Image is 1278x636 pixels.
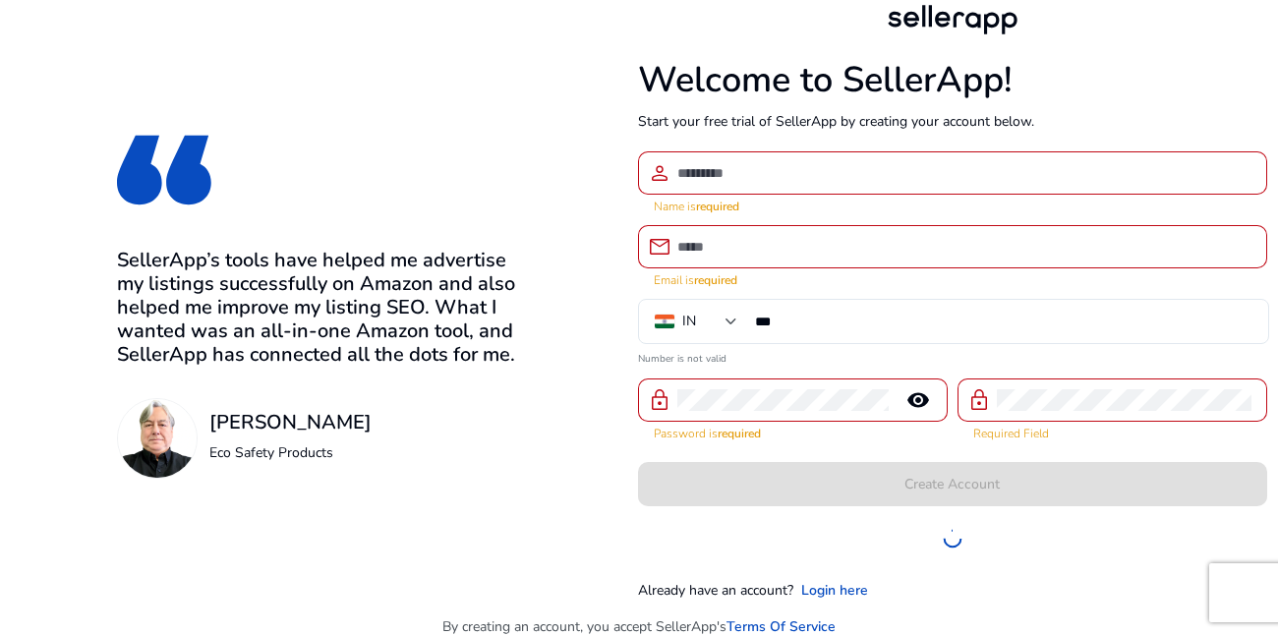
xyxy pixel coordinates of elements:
h3: SellerApp’s tools have helped me advertise my listings successfully on Amazon and also helped me ... [117,249,537,367]
mat-error: Email is [654,268,1251,289]
span: lock [648,388,671,412]
span: email [648,235,671,259]
span: person [648,161,671,185]
div: IN [682,311,696,332]
h3: [PERSON_NAME] [209,411,372,434]
strong: required [694,272,737,288]
p: Already have an account? [638,580,793,601]
mat-error: Number is not valid [638,346,1267,367]
mat-error: Required Field [973,422,1251,442]
strong: required [696,199,739,214]
mat-icon: remove_red_eye [895,388,942,412]
p: Eco Safety Products [209,442,372,463]
p: Start your free trial of SellerApp by creating your account below. [638,111,1267,132]
a: Login here [801,580,868,601]
strong: required [718,426,761,441]
h1: Welcome to SellerApp! [638,59,1267,101]
mat-error: Name is [654,195,1251,215]
span: lock [967,388,991,412]
mat-error: Password is [654,422,932,442]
